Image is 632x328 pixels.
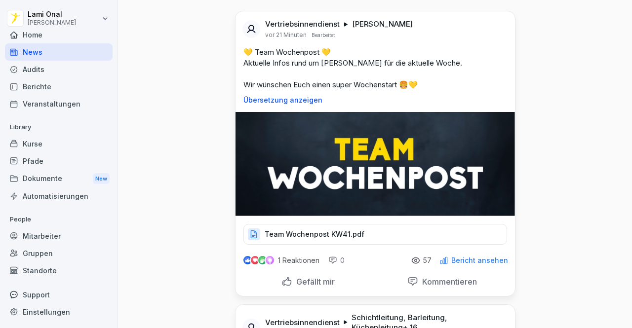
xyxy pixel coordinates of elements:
[5,187,113,205] a: Automatisierungen
[5,303,113,321] a: Einstellungen
[5,227,113,245] a: Mitarbeiter
[352,19,413,29] p: [PERSON_NAME]
[265,229,364,239] p: Team Wochenpost KW41.pdf
[418,277,477,287] p: Kommentieren
[278,256,319,264] p: 1 Reaktionen
[265,31,307,39] p: vor 21 Minuten
[5,212,113,227] p: People
[5,119,113,135] p: Library
[312,31,335,39] p: Bearbeitet
[5,26,113,43] a: Home
[265,19,340,29] p: Vertriebsinnendienst
[5,61,113,78] a: Audits
[5,78,113,95] a: Berichte
[5,135,113,152] a: Kurse
[292,277,335,287] p: Gefällt mir
[5,95,113,112] a: Veranstaltungen
[236,112,515,216] img: kascbdq0ziwhkkyjwk3rx3cb.png
[266,256,274,265] img: inspiring
[5,43,113,61] a: News
[265,318,340,328] p: Vertriebsinnendienst
[328,255,345,265] div: 0
[5,286,113,303] div: Support
[5,170,113,188] div: Dokumente
[258,256,267,264] img: celebrate
[423,256,432,264] p: 57
[243,232,507,242] a: Team Wochenpost KW41.pdf
[243,256,251,264] img: like
[93,173,110,184] div: New
[5,152,113,170] a: Pfade
[5,170,113,188] a: DokumenteNew
[243,47,507,90] p: 💛 Team Wochenpost 💛 Aktuelle Infos rund um [PERSON_NAME] für die aktuelle Woche. Wir wünschen Euc...
[451,256,508,264] p: Bericht ansehen
[28,19,76,26] p: [PERSON_NAME]
[5,262,113,279] a: Standorte
[28,10,76,19] p: Lami Onal
[5,245,113,262] a: Gruppen
[251,256,259,264] img: love
[243,96,507,104] p: Übersetzung anzeigen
